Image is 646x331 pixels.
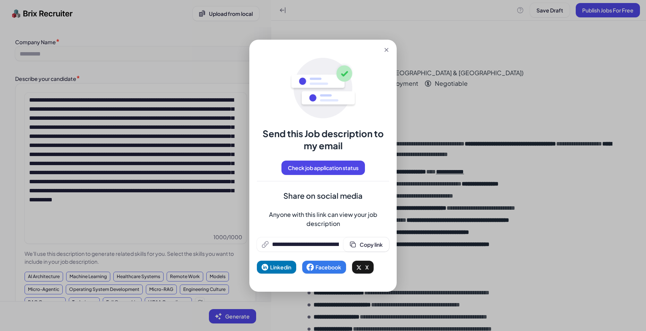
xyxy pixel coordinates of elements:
[360,241,383,248] span: Copy link
[352,261,374,274] button: X
[365,264,369,271] span: X
[257,127,389,152] div: Send this Job description to my email
[315,264,341,271] span: Facebook
[281,161,365,175] button: Check job application status
[343,237,389,252] button: Copy link
[288,164,359,171] span: Check job application status
[302,261,346,274] button: Facebook
[270,264,291,271] span: Linkedin
[257,261,296,274] button: Linkedin
[257,190,389,201] span: Share on social media
[257,210,389,228] span: Anyone with this link can view your job description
